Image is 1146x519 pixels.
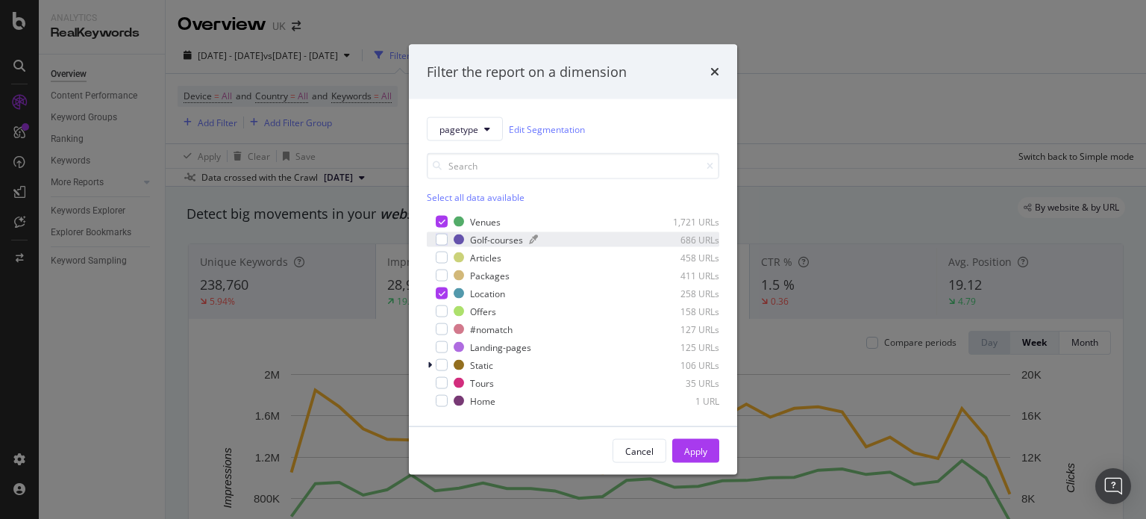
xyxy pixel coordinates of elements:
[1095,468,1131,504] div: Open Intercom Messenger
[470,376,494,389] div: Tours
[646,233,719,246] div: 686 URLs
[470,358,493,371] div: Static
[672,439,719,463] button: Apply
[427,191,719,204] div: Select all data available
[646,341,719,353] div: 125 URLs
[427,117,503,141] button: pagetype
[470,287,505,299] div: Location
[439,122,478,135] span: pagetype
[646,215,719,228] div: 1,721 URLs
[427,153,719,179] input: Search
[646,287,719,299] div: 258 URLs
[710,62,719,81] div: times
[470,251,501,264] div: Articles
[646,394,719,407] div: 1 URL
[470,269,510,282] div: Packages
[427,62,627,81] div: Filter the report on a dimension
[409,44,737,475] div: modal
[470,233,523,246] div: Golf-courses
[613,439,666,463] button: Cancel
[646,358,719,371] div: 106 URLs
[646,376,719,389] div: 35 URLs
[470,323,513,335] div: #nomatch
[470,215,501,228] div: Venues
[646,269,719,282] div: 411 URLs
[684,444,707,457] div: Apply
[470,394,495,407] div: Home
[646,305,719,317] div: 158 URLs
[470,341,531,353] div: Landing-pages
[646,323,719,335] div: 127 URLs
[646,251,719,264] div: 458 URLs
[470,305,496,317] div: Offers
[509,121,585,137] a: Edit Segmentation
[625,444,654,457] div: Cancel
